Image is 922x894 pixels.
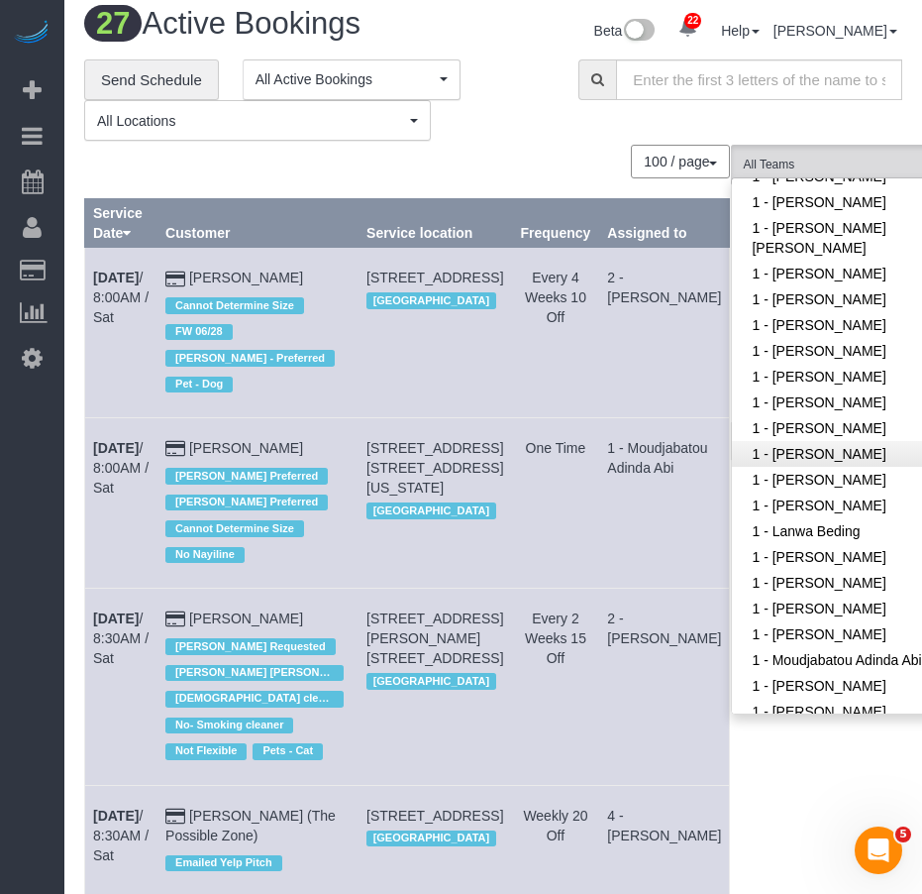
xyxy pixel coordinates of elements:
span: All Locations [97,111,405,131]
div: Location [366,826,503,851]
span: Emailed Yelp Pitch [165,855,282,871]
span: [PERSON_NAME] Preferred [165,495,328,510]
td: Customer [157,248,359,418]
a: [PERSON_NAME] [189,270,303,285]
span: [GEOGRAPHIC_DATA] [366,673,496,689]
th: Customer [157,199,359,248]
div: Location [366,668,503,694]
th: Frequency [512,199,599,248]
img: Automaid Logo [12,20,51,48]
a: [DATE]/ 8:00AM / Sat [93,440,149,496]
span: Not Flexible [165,743,247,759]
a: [DATE]/ 8:00AM / Sat [93,270,149,325]
span: No Nayiline [165,547,245,563]
td: Service location [359,248,512,418]
span: [PERSON_NAME] - Preferred [165,350,335,366]
button: All Active Bookings [243,59,461,100]
a: [PERSON_NAME] [189,611,303,626]
a: [PERSON_NAME] [773,23,897,39]
a: Send Schedule [84,59,219,101]
span: 27 [84,5,142,42]
th: Service location [359,199,512,248]
div: Location [366,287,503,313]
h1: Active Bookings [84,7,408,41]
b: [DATE] [93,440,139,456]
td: Schedule date [85,418,157,589]
img: New interface [622,19,655,45]
td: Assigned to [599,418,730,589]
i: Credit Card Payment [165,273,185,286]
b: [DATE] [93,611,139,626]
div: Location [366,498,503,523]
td: Frequency [512,248,599,418]
a: Beta [594,23,656,39]
span: [GEOGRAPHIC_DATA] [366,503,496,518]
span: [PERSON_NAME] [PERSON_NAME] - Requested [165,665,344,681]
a: Help [721,23,760,39]
i: Credit Card Payment [165,442,185,456]
td: Frequency [512,589,599,785]
span: [STREET_ADDRESS] [STREET_ADDRESS][US_STATE] [366,440,503,496]
a: 22 [668,7,707,51]
input: Enter the first 3 letters of the name to search [616,59,902,100]
td: Service location [359,418,512,589]
span: [GEOGRAPHIC_DATA] [366,831,496,846]
td: Schedule date [85,589,157,785]
button: All Locations [84,100,431,141]
i: Credit Card Payment [165,810,185,824]
th: Assigned to [599,199,730,248]
span: Pets - Cat [253,743,323,759]
span: [GEOGRAPHIC_DATA] [366,292,496,308]
iframe: Intercom live chat [855,827,902,874]
span: Pet - Dog [165,377,233,392]
span: No- Smoking cleaner [165,718,293,733]
td: Frequency [512,418,599,589]
td: Customer [157,418,359,589]
td: Customer [157,589,359,785]
span: [STREET_ADDRESS] [366,270,503,285]
a: [DATE]/ 8:30AM / Sat [93,808,149,863]
th: Service Date [85,199,157,248]
nav: Pagination navigation [632,145,730,178]
a: [PERSON_NAME] (The Possible Zone) [165,808,336,843]
b: [DATE] [93,808,139,824]
td: Schedule date [85,248,157,418]
a: [PERSON_NAME] [189,440,303,456]
span: FW 06/28 [165,324,233,340]
span: All Active Bookings [256,69,435,89]
b: [DATE] [93,270,139,285]
span: 22 [684,13,701,29]
button: 100 / page [631,145,730,178]
span: Cannot Determine Size [165,297,304,313]
td: Service location [359,589,512,785]
span: [STREET_ADDRESS] [366,808,503,824]
a: [DATE]/ 8:30AM / Sat [93,611,149,666]
span: [PERSON_NAME] Preferred [165,468,328,484]
i: Credit Card Payment [165,613,185,626]
span: [PERSON_NAME] Requested [165,638,336,654]
span: 5 [895,827,911,842]
span: [STREET_ADDRESS][PERSON_NAME] [STREET_ADDRESS] [366,611,503,666]
span: Cannot Determine Size [165,520,304,536]
td: Assigned to [599,589,730,785]
span: [DEMOGRAPHIC_DATA] cleaner only [165,691,344,707]
td: Assigned to [599,248,730,418]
